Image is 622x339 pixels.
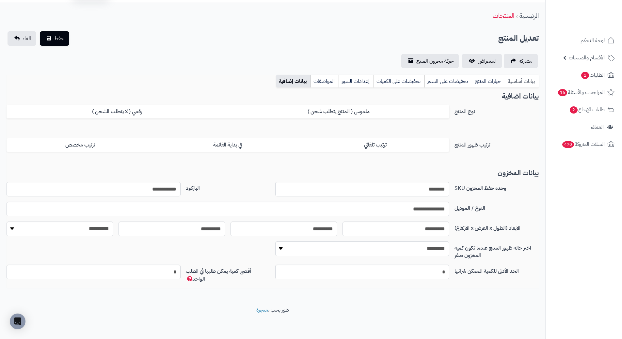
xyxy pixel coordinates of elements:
span: حفظ [54,35,64,42]
span: لوحة التحكم [581,36,605,45]
span: 1 [581,72,589,79]
a: لوحة التحكم [550,33,618,48]
a: استعراض [462,54,502,68]
label: ترتيب ظهور المنتج [452,138,541,149]
span: 16 [558,89,567,96]
a: المواصفات [311,75,339,88]
span: مشاركه [519,57,533,65]
a: متجرة [256,306,268,314]
label: ترتيب مخصص [7,138,154,152]
a: الرئيسية [519,11,539,21]
h3: بيانات المخزون [7,169,539,177]
span: العملاء [591,122,604,131]
span: طلبات الإرجاع [569,105,605,114]
label: رقمي ( لا يتطلب الشحن ) [7,105,228,118]
a: المنتجات [493,11,514,21]
label: وحده حفظ المخزون SKU [452,182,541,192]
a: المراجعات والأسئلة16 [550,85,618,100]
label: الابعاد (الطول x العرض x الارتفاع) [452,222,541,232]
span: الطلبات [581,70,605,80]
label: الباركود [183,182,273,192]
h2: تعديل المنتج [498,32,539,45]
label: الحد الأدنى للكمية الممكن شرائها [452,265,541,275]
div: Open Intercom Messenger [10,314,25,329]
span: 2 [570,106,578,114]
span: الأقسام والمنتجات [569,53,605,62]
label: ملموس ( المنتج يتطلب شحن ) [228,105,449,118]
span: السلات المتروكة [562,140,605,149]
a: تخفيضات على الكميات [374,75,424,88]
a: طلبات الإرجاع2 [550,102,618,117]
button: حفظ [40,31,69,46]
a: بيانات إضافية [276,75,311,88]
a: بيانات أساسية [505,75,539,88]
a: الغاء [8,31,36,46]
span: 470 [562,141,574,148]
a: خيارات المنتج [472,75,505,88]
label: نوع المنتج [452,105,541,116]
a: الطلبات1 [550,67,618,83]
label: النوع / الموديل [452,202,541,212]
span: أقصى كمية يمكن طلبها في الطلب الواحد [186,267,251,283]
a: حركة مخزون المنتج [401,54,459,68]
label: ترتيب تلقائي [302,138,449,152]
a: العملاء [550,119,618,135]
h3: بيانات اضافية [7,93,539,100]
a: تخفيضات على السعر [424,75,472,88]
span: المراجعات والأسئلة [557,88,605,97]
span: الغاء [23,35,31,42]
a: إعدادات السيو [339,75,374,88]
a: السلات المتروكة470 [550,136,618,152]
label: في بداية القائمة [154,138,302,152]
label: اختر حالة ظهور المنتج عندما تكون كمية المخزون صفر [452,241,541,259]
a: مشاركه [504,54,538,68]
span: حركة مخزون المنتج [416,57,454,65]
span: استعراض [478,57,497,65]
